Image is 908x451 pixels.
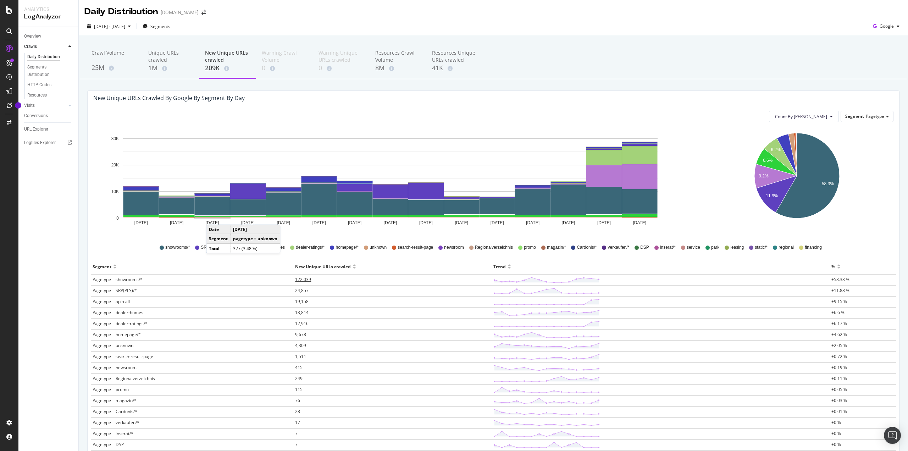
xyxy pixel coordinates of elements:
[93,364,137,370] span: Pagetype = newsroom
[24,13,73,21] div: LogAnalyzer
[24,139,56,147] div: Logfiles Explorer
[27,53,73,61] a: Daily Distribution
[759,174,769,179] text: 9.2%
[170,220,183,225] text: [DATE]
[295,408,300,414] span: 28
[547,244,566,251] span: magazin/*
[295,430,298,436] span: 7
[93,441,124,447] span: Pagetype = DSP
[24,33,41,40] div: Overview
[93,261,111,272] div: Segment
[884,427,901,444] div: Open Intercom Messenger
[93,320,148,326] span: Pagetype = dealer-ratings/*
[455,220,468,225] text: [DATE]
[201,244,223,251] span: SRP(PLS)/*
[755,244,768,251] span: static/*
[93,353,153,359] span: Pagetype = search-result-page
[27,92,47,99] div: Resources
[880,23,894,29] span: Google
[295,353,306,359] span: 1,511
[295,331,306,337] span: 9,678
[93,287,137,293] span: Pagetype = SRP(PLS)/*
[319,64,364,73] div: 0
[24,112,73,120] a: Conversions
[262,64,307,73] div: 0
[24,139,73,147] a: Logfiles Explorer
[140,21,173,32] button: Segments
[165,244,190,251] span: showrooms/*
[295,276,311,282] span: 122,039
[730,244,744,251] span: leasing
[296,244,325,251] span: dealer-ratings/*
[84,21,134,32] button: [DATE] - [DATE]
[93,298,130,304] span: Pagetype = api-call
[241,220,255,225] text: [DATE]
[432,64,477,73] div: 41K
[27,64,73,78] a: Segments Distribution
[148,64,194,73] div: 1M
[92,63,137,72] div: 25M
[831,353,847,359] span: +0.72 %
[231,234,280,244] td: pagetype = unknown
[831,386,847,392] span: +0.05 %
[116,216,119,221] text: 0
[577,244,597,251] span: Cardonis/*
[24,43,37,50] div: Crawls
[295,397,300,403] span: 76
[766,193,778,198] text: 11.9%
[231,243,280,253] td: 327 (3.48 %)
[711,244,719,251] span: park
[805,244,822,251] span: financing
[702,128,892,234] svg: A chart.
[24,102,35,109] div: Visits
[24,112,48,120] div: Conversions
[831,287,849,293] span: +11.88 %
[295,364,303,370] span: 415
[336,244,359,251] span: homepage/*
[93,276,143,282] span: Pagetype = showrooms/*
[866,113,884,119] span: Pagetype
[111,189,119,194] text: 10K
[597,220,611,225] text: [DATE]
[93,128,687,234] svg: A chart.
[295,287,309,293] span: 24,857
[370,244,387,251] span: unknown
[201,10,206,15] div: arrow-right-arrow-left
[775,114,827,120] span: Count By Day
[93,408,137,414] span: Pagetype = Cardonis/*
[27,81,51,89] div: HTTP Codes
[845,113,864,119] span: Segment
[93,430,133,436] span: Pagetype = inserat/*
[831,364,847,370] span: +0.19 %
[398,244,433,251] span: search-result-page
[24,102,66,109] a: Visits
[161,9,199,16] div: [DOMAIN_NAME]
[831,261,835,272] div: %
[771,147,781,152] text: 6.2%
[660,244,676,251] span: inserat/*
[831,419,841,425] span: +0 %
[295,386,303,392] span: 115
[295,309,309,315] span: 13,814
[277,220,290,225] text: [DATE]
[93,342,133,348] span: Pagetype = unknown
[526,220,539,225] text: [DATE]
[687,244,700,251] span: service
[608,244,629,251] span: verkaufen/*
[493,261,506,272] div: Trend
[93,309,143,315] span: Pagetype = dealer-homes
[93,331,141,337] span: Pagetype = homepage/*
[312,220,326,225] text: [DATE]
[831,441,841,447] span: +0 %
[295,261,351,272] div: New Unique URLs crawled
[831,375,847,381] span: +0.11 %
[779,244,794,251] span: regional
[150,23,170,29] span: Segments
[262,49,307,64] div: Warning Crawl Volume
[15,102,21,109] div: Tooltip anchor
[92,49,137,63] div: Crawl Volume
[93,419,139,425] span: Pagetype = verkaufen/*
[111,136,119,141] text: 30K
